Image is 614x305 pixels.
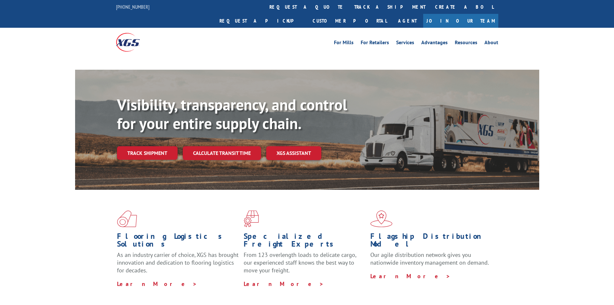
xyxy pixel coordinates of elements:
img: xgs-icon-focused-on-flooring-red [244,210,259,227]
h1: Specialized Freight Experts [244,232,365,251]
a: Track shipment [117,146,178,160]
a: For Mills [334,40,354,47]
a: Learn More > [117,280,197,288]
h1: Flagship Distribution Model [370,232,492,251]
a: Request a pickup [215,14,308,28]
img: xgs-icon-total-supply-chain-intelligence-red [117,210,137,227]
a: Join Our Team [423,14,498,28]
a: Calculate transit time [183,146,261,160]
a: Resources [455,40,477,47]
a: XGS ASSISTANT [266,146,321,160]
a: [PHONE_NUMBER] [116,4,150,10]
span: Our agile distribution network gives you nationwide inventory management on demand. [370,251,489,266]
h1: Flooring Logistics Solutions [117,232,239,251]
b: Visibility, transparency, and control for your entire supply chain. [117,95,347,133]
a: Advantages [421,40,448,47]
a: Learn More > [370,272,451,280]
a: About [484,40,498,47]
img: xgs-icon-flagship-distribution-model-red [370,210,393,227]
a: Agent [392,14,423,28]
span: As an industry carrier of choice, XGS has brought innovation and dedication to flooring logistics... [117,251,239,274]
a: Services [396,40,414,47]
p: From 123 overlength loads to delicate cargo, our experienced staff knows the best way to move you... [244,251,365,280]
a: Customer Portal [308,14,392,28]
a: For Retailers [361,40,389,47]
a: Learn More > [244,280,324,288]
